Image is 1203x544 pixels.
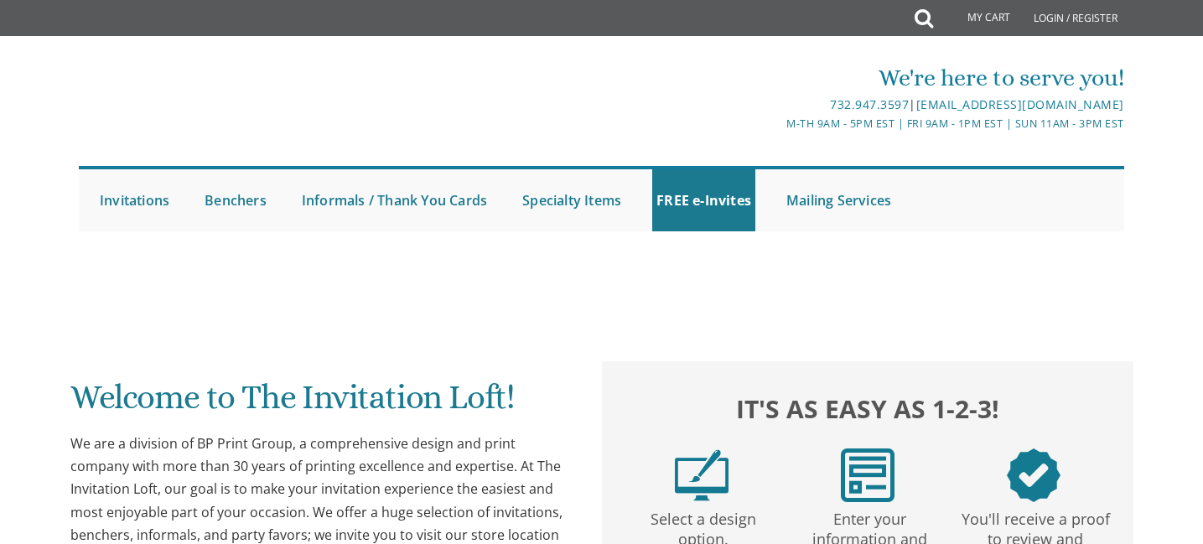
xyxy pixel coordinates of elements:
[518,169,625,231] a: Specialty Items
[298,169,491,231] a: Informals / Thank You Cards
[428,61,1124,95] div: We're here to serve you!
[1007,448,1060,502] img: step3.png
[200,169,271,231] a: Benchers
[70,379,568,428] h1: Welcome to The Invitation Loft!
[931,2,1022,35] a: My Cart
[96,169,174,231] a: Invitations
[428,95,1124,115] div: |
[841,448,894,502] img: step2.png
[675,448,729,502] img: step1.png
[830,96,909,112] a: 732.947.3597
[652,169,755,231] a: FREE e-Invites
[782,169,895,231] a: Mailing Services
[916,96,1124,112] a: [EMAIL_ADDRESS][DOMAIN_NAME]
[428,115,1124,132] div: M-Th 9am - 5pm EST | Fri 9am - 1pm EST | Sun 11am - 3pm EST
[619,390,1117,427] h2: It's as easy as 1-2-3!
